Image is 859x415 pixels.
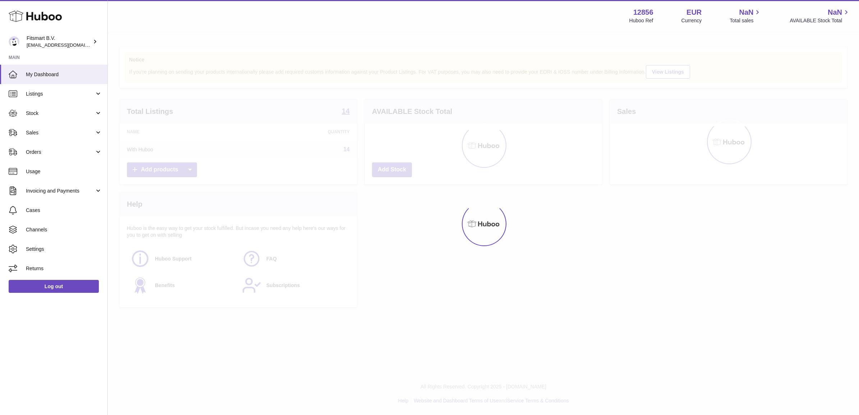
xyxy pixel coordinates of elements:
[686,8,702,17] strong: EUR
[26,207,102,214] span: Cases
[633,8,653,17] strong: 12856
[26,149,95,156] span: Orders
[9,36,19,47] img: internalAdmin-12856@internal.huboo.com
[730,8,762,24] a: NaN Total sales
[26,168,102,175] span: Usage
[790,8,850,24] a: NaN AVAILABLE Stock Total
[730,17,762,24] span: Total sales
[790,17,850,24] span: AVAILABLE Stock Total
[26,71,102,78] span: My Dashboard
[26,188,95,194] span: Invoicing and Payments
[26,110,95,117] span: Stock
[26,265,102,272] span: Returns
[629,17,653,24] div: Huboo Ref
[26,226,102,233] span: Channels
[828,8,842,17] span: NaN
[26,129,95,136] span: Sales
[26,91,95,97] span: Listings
[27,35,91,49] div: Fitsmart B.V.
[27,42,106,48] span: [EMAIL_ADDRESS][DOMAIN_NAME]
[26,246,102,253] span: Settings
[739,8,753,17] span: NaN
[681,17,702,24] div: Currency
[9,280,99,293] a: Log out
